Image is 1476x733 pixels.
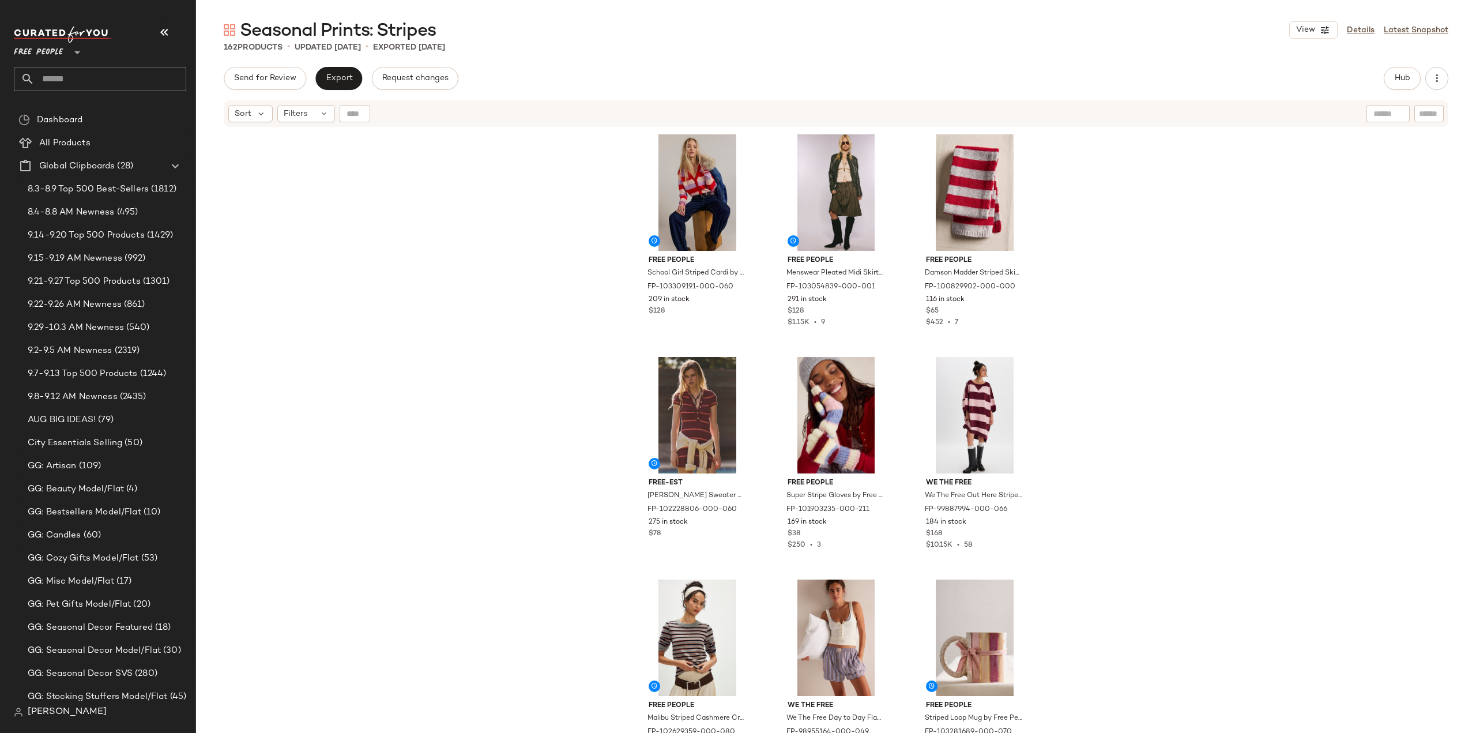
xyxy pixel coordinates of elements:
[28,321,124,334] span: 9.29-10.3 AM Newness
[649,295,690,305] span: 209 in stock
[382,74,449,83] span: Request changes
[925,505,1007,515] span: FP-99887994-000-066
[821,319,825,326] span: 9
[18,114,30,126] img: svg%3e
[81,529,101,542] span: (60)
[141,275,170,288] span: (1301)
[788,529,800,539] span: $38
[115,206,138,219] span: (495)
[952,542,964,549] span: •
[647,713,745,724] span: Malibu Striped Cashmere Crewneck Sweater by Free People in Grey, Size: XL
[28,575,114,588] span: GG: Misc Model/Flat
[786,282,875,292] span: FP-103054839-000-001
[649,529,661,539] span: $78
[809,319,821,326] span: •
[639,134,755,251] img: 103309191_060_a
[817,542,821,549] span: 3
[943,319,955,326] span: •
[788,478,885,488] span: Free People
[805,542,817,549] span: •
[917,357,1033,473] img: 99887994_066_a
[124,483,137,496] span: (4)
[118,390,146,404] span: (2435)
[28,275,141,288] span: 9.21-9.27 Top 500 Products
[28,414,96,427] span: AUG BIG IDEAS!
[14,27,112,43] img: cfy_white_logo.C9jOOHJF.svg
[28,460,77,473] span: GG: Artisan
[161,644,181,657] span: (30)
[925,268,1022,279] span: Damson Madder Striped Skinny Scarf by Free People in Red
[917,134,1033,251] img: 100829902_000_b
[14,708,23,717] img: svg%3e
[39,137,91,150] span: All Products
[925,282,1015,292] span: FP-100829902-000-000
[786,491,884,501] span: Super Stripe Gloves by Free People in White
[926,255,1023,266] span: Free People
[788,306,804,317] span: $128
[647,282,733,292] span: FP-103309191-000-060
[28,206,115,219] span: 8.4-8.8 AM Newness
[168,690,187,704] span: (45)
[926,542,952,549] span: $10.15K
[28,183,149,196] span: 8.3-8.9 Top 500 Best-Sellers
[141,506,161,519] span: (10)
[28,552,139,565] span: GG: Cozy Gifts Model/Flat
[955,319,958,326] span: 7
[788,319,809,326] span: $1.15K
[1347,24,1375,36] a: Details
[145,229,174,242] span: (1429)
[28,667,133,681] span: GG: Seasonal Decor SVS
[325,74,352,83] span: Export
[1289,21,1338,39] button: View
[240,20,436,43] span: Seasonal Prints: Stripes
[788,517,827,528] span: 169 in stock
[122,252,146,265] span: (992)
[28,390,118,404] span: 9.8-9.12 AM Newness
[639,580,755,696] img: 102629359_080_a
[28,598,131,611] span: GG: Pet Gifts Model/Flat
[28,690,168,704] span: GG: Stocking Stuffers Model/Flat
[786,268,884,279] span: Menswear Pleated Midi Skirt by Free People in Black, Size: US 4
[114,575,132,588] span: (17)
[964,542,972,549] span: 58
[28,344,112,358] span: 9.2-9.5 AM Newness
[788,542,805,549] span: $250
[28,705,107,719] span: [PERSON_NAME]
[926,319,943,326] span: $452
[28,298,122,311] span: 9.22-9.26 AM Newness
[39,160,115,173] span: Global Clipboards
[366,40,368,54] span: •
[926,478,1023,488] span: We The Free
[77,460,101,473] span: (109)
[926,295,965,305] span: 116 in stock
[925,491,1022,501] span: We The Free Out Here Striped Maxi Sweatshirt at Free People in Pink, Size: M/L
[778,134,894,251] img: 103054839_001_a
[28,437,122,450] span: City Essentials Selling
[149,183,176,196] span: (1812)
[131,598,150,611] span: (20)
[287,40,290,54] span: •
[234,74,296,83] span: Send for Review
[1384,24,1448,36] a: Latest Snapshot
[1296,25,1315,35] span: View
[295,42,361,54] p: updated [DATE]
[224,24,235,36] img: svg%3e
[122,437,142,450] span: (50)
[649,255,746,266] span: Free People
[315,67,362,90] button: Export
[122,298,145,311] span: (861)
[1394,74,1410,83] span: Hub
[139,552,158,565] span: (53)
[647,491,745,501] span: [PERSON_NAME] Sweater Mini Dress by free-est at Free People in Red, Size: L
[96,414,114,427] span: (79)
[37,114,82,127] span: Dashboard
[28,529,81,542] span: GG: Candles
[372,67,458,90] button: Request changes
[138,367,167,381] span: (1244)
[284,108,307,120] span: Filters
[925,713,1022,724] span: Striped Loop Mug by Free People in Gold
[786,505,869,515] span: FP-101903235-000-211
[373,42,445,54] p: Exported [DATE]
[133,667,157,681] span: (280)
[112,344,140,358] span: (2319)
